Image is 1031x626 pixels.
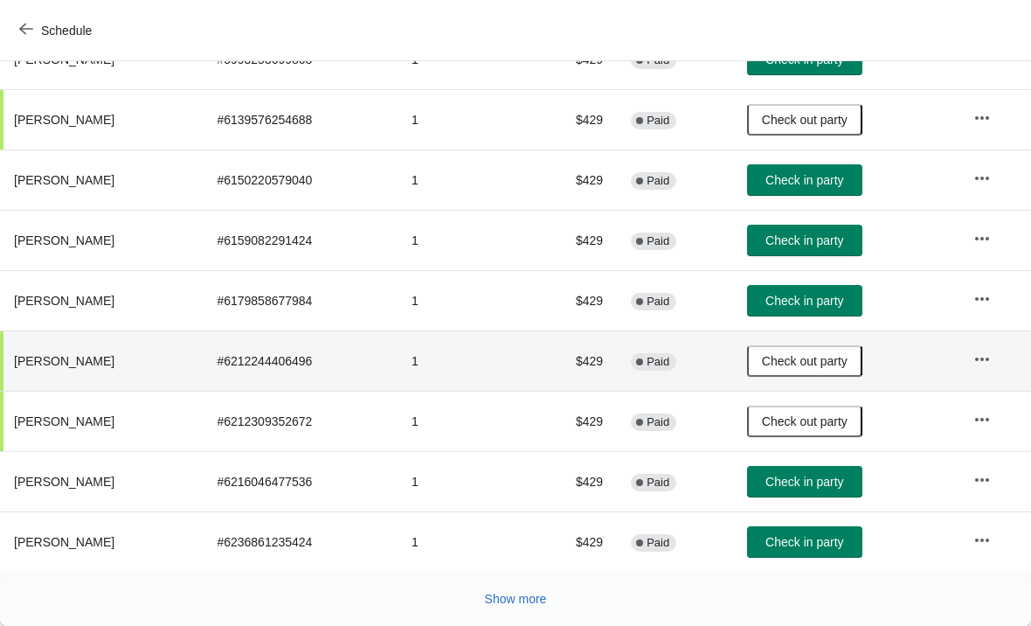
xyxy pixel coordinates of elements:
[14,475,114,489] span: [PERSON_NAME]
[529,150,617,210] td: $429
[203,89,398,150] td: # 6139576254688
[529,270,617,330] td: $429
[747,406,862,437] button: Check out party
[203,270,398,330] td: # 6179858677984
[41,24,92,38] span: Schedule
[398,511,529,572] td: 1
[9,15,106,46] button: Schedule
[647,355,669,369] span: Paid
[478,583,554,615] button: Show more
[14,535,114,549] span: [PERSON_NAME]
[203,451,398,511] td: # 6216046477536
[647,536,669,550] span: Paid
[398,210,529,270] td: 1
[647,415,669,429] span: Paid
[398,270,529,330] td: 1
[485,592,547,606] span: Show more
[765,475,843,489] span: Check in party
[747,104,862,136] button: Check out party
[529,330,617,391] td: $429
[747,526,862,558] button: Check in party
[747,164,862,196] button: Check in party
[14,113,114,127] span: [PERSON_NAME]
[747,285,862,316] button: Check in party
[203,330,398,391] td: # 6212244406496
[647,114,669,128] span: Paid
[647,234,669,248] span: Paid
[747,225,862,256] button: Check in party
[529,89,617,150] td: $429
[765,233,843,247] span: Check in party
[762,414,848,428] span: Check out party
[529,210,617,270] td: $429
[14,414,114,428] span: [PERSON_NAME]
[398,150,529,210] td: 1
[762,354,848,368] span: Check out party
[14,173,114,187] span: [PERSON_NAME]
[203,150,398,210] td: # 6150220579040
[14,354,114,368] span: [PERSON_NAME]
[398,89,529,150] td: 1
[14,233,114,247] span: [PERSON_NAME]
[765,173,843,187] span: Check in party
[203,210,398,270] td: # 6159082291424
[765,294,843,308] span: Check in party
[529,451,617,511] td: $429
[647,295,669,309] span: Paid
[647,174,669,188] span: Paid
[762,113,848,127] span: Check out party
[398,391,529,451] td: 1
[747,345,862,377] button: Check out party
[747,466,862,497] button: Check in party
[529,391,617,451] td: $429
[647,476,669,490] span: Paid
[765,535,843,549] span: Check in party
[14,294,114,308] span: [PERSON_NAME]
[203,511,398,572] td: # 6236861235424
[529,511,617,572] td: $429
[203,391,398,451] td: # 6212309352672
[398,451,529,511] td: 1
[398,330,529,391] td: 1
